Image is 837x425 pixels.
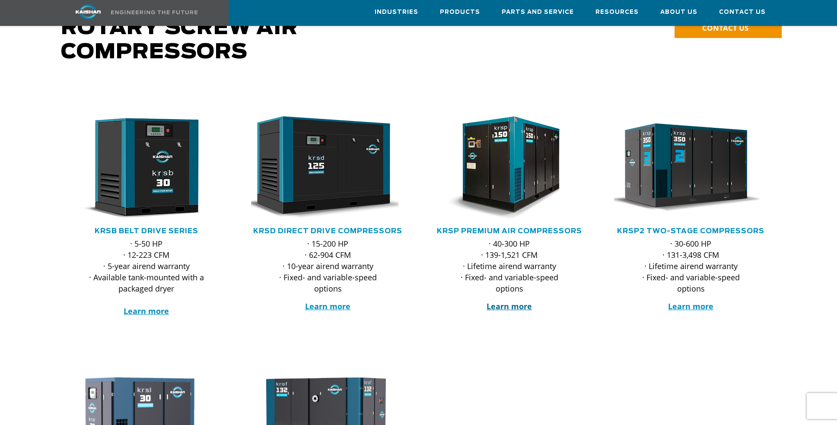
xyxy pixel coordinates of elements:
[502,7,574,17] span: Parts and Service
[253,228,402,235] a: KRSD Direct Drive Compressors
[702,23,748,33] span: CONTACT US
[595,0,639,24] a: Resources
[595,7,639,17] span: Resources
[111,10,197,14] img: Engineering the future
[719,7,766,17] span: Contact Us
[614,116,768,220] div: krsp350
[450,238,569,294] p: · 40-300 HP · 139-1,521 CFM · Lifetime airend warranty · Fixed- and variable-speed options
[617,228,764,235] a: KRSP2 Two-Stage Compressors
[440,7,480,17] span: Products
[660,7,697,17] span: About Us
[440,0,480,24] a: Products
[375,0,418,24] a: Industries
[95,228,198,235] a: KRSB Belt Drive Series
[608,116,761,220] img: krsp350
[631,238,751,294] p: · 30-600 HP · 131-3,498 CFM · Lifetime airend warranty · Fixed- and variable-speed options
[375,7,418,17] span: Industries
[87,238,206,317] p: · 5-50 HP · 12-223 CFM · 5-year airend warranty · Available tank-mounted with a packaged dryer
[268,238,388,294] p: · 15-200 HP · 62-904 CFM · 10-year airend warranty · Fixed- and variable-speed options
[487,301,532,311] a: Learn more
[124,306,169,316] a: Learn more
[719,0,766,24] a: Contact Us
[660,0,697,24] a: About Us
[251,116,405,220] div: krsd125
[56,4,121,19] img: kaishan logo
[70,116,223,220] div: krsb30
[433,116,586,220] div: krsp150
[675,19,782,38] a: CONTACT US
[437,228,582,235] a: KRSP Premium Air Compressors
[63,116,217,220] img: krsb30
[305,301,350,311] a: Learn more
[245,116,398,220] img: krsd125
[426,116,580,220] img: krsp150
[668,301,713,311] a: Learn more
[502,0,574,24] a: Parts and Service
